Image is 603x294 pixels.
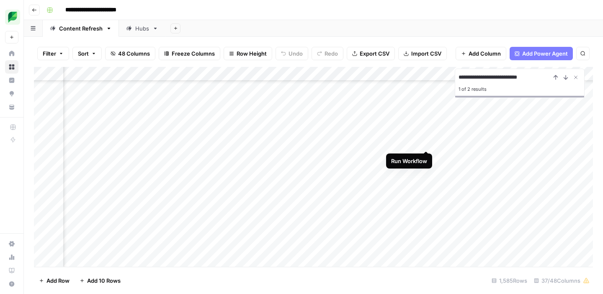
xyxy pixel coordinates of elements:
[5,7,18,28] button: Workspace: SproutSocial
[360,49,389,58] span: Export CSV
[5,47,18,60] a: Home
[561,72,571,82] button: Next Result
[135,24,149,33] div: Hubs
[522,49,568,58] span: Add Power Agent
[289,49,303,58] span: Undo
[488,274,531,287] div: 1,585 Rows
[37,47,69,60] button: Filter
[5,251,18,264] a: Usage
[118,49,150,58] span: 48 Columns
[5,10,20,25] img: SproutSocial Logo
[43,49,56,58] span: Filter
[391,157,427,165] div: Run Workflow
[105,47,155,60] button: 48 Columns
[34,274,75,287] button: Add Row
[78,49,89,58] span: Sort
[75,274,126,287] button: Add 10 Rows
[5,264,18,277] a: Learning Hub
[531,274,593,287] div: 37/48 Columns
[5,277,18,291] button: Help + Support
[5,60,18,74] a: Browse
[5,74,18,87] a: Insights
[5,87,18,100] a: Opportunities
[411,49,441,58] span: Import CSV
[551,72,561,82] button: Previous Result
[469,49,501,58] span: Add Column
[87,276,121,285] span: Add 10 Rows
[510,47,573,60] button: Add Power Agent
[237,49,267,58] span: Row Height
[224,47,272,60] button: Row Height
[398,47,447,60] button: Import CSV
[347,47,395,60] button: Export CSV
[312,47,343,60] button: Redo
[456,47,506,60] button: Add Column
[5,100,18,114] a: Your Data
[172,49,215,58] span: Freeze Columns
[276,47,308,60] button: Undo
[5,237,18,251] a: Settings
[59,24,103,33] div: Content Refresh
[72,47,102,60] button: Sort
[325,49,338,58] span: Redo
[459,84,581,94] div: 1 of 2 results
[571,72,581,82] button: Close Search
[159,47,220,60] button: Freeze Columns
[43,20,119,37] a: Content Refresh
[119,20,165,37] a: Hubs
[46,276,70,285] span: Add Row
